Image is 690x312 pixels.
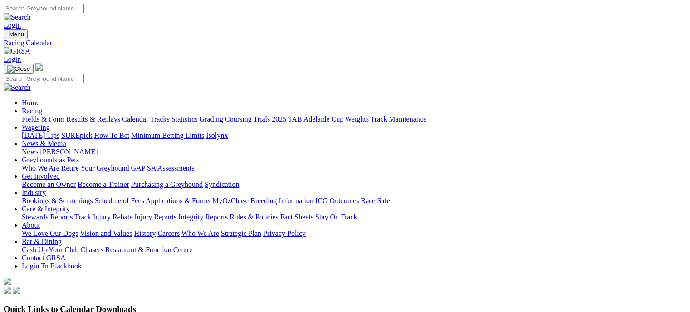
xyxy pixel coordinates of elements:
a: Purchasing a Greyhound [131,180,203,188]
div: Racing [22,115,686,123]
a: Rules & Policies [230,213,279,221]
a: Injury Reports [134,213,176,221]
div: Bar & Dining [22,246,686,254]
a: Tracks [150,115,170,123]
a: Retire Your Greyhound [61,164,129,172]
a: Who We Are [22,164,59,172]
a: SUREpick [61,132,92,139]
a: Privacy Policy [263,229,306,237]
button: Toggle navigation [4,64,34,74]
a: Bar & Dining [22,238,62,245]
a: Schedule of Fees [94,197,144,205]
a: Stewards Reports [22,213,73,221]
input: Search [4,4,84,13]
a: Coursing [225,115,252,123]
a: Racing [22,107,42,115]
img: twitter.svg [13,287,20,294]
a: Strategic Plan [221,229,261,237]
img: Search [4,13,31,21]
a: Who We Are [181,229,219,237]
a: History [134,229,156,237]
a: Cash Up Your Club [22,246,78,253]
a: Trials [253,115,270,123]
div: Greyhounds as Pets [22,164,686,172]
input: Search [4,74,84,83]
a: Track Injury Rebate [74,213,132,221]
img: facebook.svg [4,287,11,294]
a: MyOzChase [212,197,249,205]
a: Fact Sheets [280,213,313,221]
div: News & Media [22,148,686,156]
img: Search [4,83,31,92]
a: Fields & Form [22,115,64,123]
a: Grading [200,115,223,123]
a: Become a Trainer [78,180,129,188]
img: logo-grsa-white.png [35,63,43,71]
a: Industry [22,189,46,196]
a: Track Maintenance [371,115,426,123]
a: Become an Owner [22,180,76,188]
a: Stay On Track [315,213,357,221]
button: Toggle navigation [4,29,28,39]
a: Syndication [205,180,239,188]
a: GAP SA Assessments [131,164,195,172]
a: We Love Our Dogs [22,229,78,237]
a: Login [4,55,21,63]
a: Minimum Betting Limits [131,132,204,139]
a: 2025 TAB Adelaide Cup [272,115,343,123]
span: Menu [9,31,24,38]
a: Integrity Reports [178,213,228,221]
a: Greyhounds as Pets [22,156,79,164]
a: Racing Calendar [4,39,686,47]
img: logo-grsa-white.png [4,278,11,285]
a: News [22,148,38,156]
a: Breeding Information [250,197,313,205]
a: Login [4,21,21,29]
a: Race Safe [361,197,390,205]
a: Chasers Restaurant & Function Centre [80,246,192,253]
a: Applications & Forms [146,197,210,205]
a: Isolynx [206,132,228,139]
div: About [22,229,686,238]
a: Careers [157,229,180,237]
a: How To Bet [94,132,130,139]
a: Bookings & Scratchings [22,197,93,205]
a: [PERSON_NAME] [40,148,98,156]
a: ICG Outcomes [315,197,359,205]
a: Get Involved [22,172,60,180]
div: Get Involved [22,180,686,189]
div: Care & Integrity [22,213,686,221]
a: Login To Blackbook [22,262,82,270]
a: News & Media [22,140,66,147]
a: [DATE] Tips [22,132,59,139]
img: GRSA [4,47,30,55]
a: Contact GRSA [22,254,65,262]
a: Care & Integrity [22,205,70,213]
a: About [22,221,40,229]
img: Close [7,65,30,73]
a: Results & Replays [66,115,120,123]
a: Vision and Values [80,229,132,237]
a: Calendar [122,115,148,123]
div: Wagering [22,132,686,140]
a: Weights [345,115,369,123]
a: Statistics [171,115,198,123]
div: Industry [22,197,686,205]
a: Home [22,99,39,107]
a: Wagering [22,123,50,131]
